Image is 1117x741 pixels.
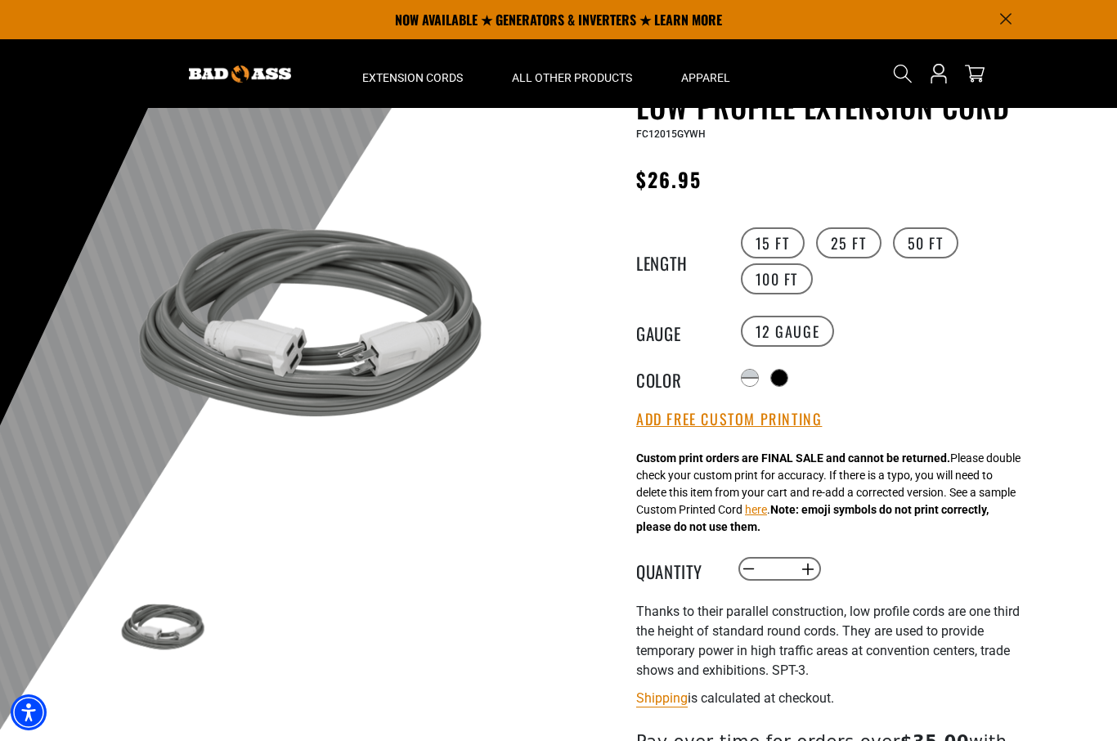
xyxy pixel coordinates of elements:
[636,128,706,140] span: FC12015GYWH
[636,559,718,580] label: Quantity
[636,690,688,706] a: Shipping
[636,503,989,533] strong: Note: emoji symbols do not print correctly, please do not use them.
[745,501,767,519] button: here
[636,164,702,194] span: $26.95
[636,411,822,429] button: Add Free Custom Printing
[816,227,881,258] label: 25 FT
[962,64,988,83] a: cart
[657,39,755,108] summary: Apparel
[636,89,1037,123] h1: Low Profile Extension Cord
[512,70,632,85] span: All Other Products
[741,316,835,347] label: 12 Gauge
[636,687,1037,709] div: is calculated at checkout.
[11,694,47,730] div: Accessibility Menu
[636,367,718,388] legend: Color
[636,321,718,342] legend: Gauge
[636,602,1037,680] p: Thanks to their parallel construction, low profile cords are one third the height of standard rou...
[890,61,916,87] summary: Search
[741,227,805,258] label: 15 FT
[487,39,657,108] summary: All Other Products
[338,39,487,108] summary: Extension Cords
[189,65,291,83] img: Bad Ass Extension Cords
[636,250,718,272] legend: Length
[681,70,730,85] span: Apparel
[893,227,958,258] label: 50 FT
[741,263,814,294] label: 100 FT
[636,450,1021,536] div: Please double check your custom print for accuracy. If there is a typo, you will need to delete t...
[926,39,952,108] a: Open this option
[116,581,211,676] img: grey & white
[636,451,950,465] strong: Custom print orders are FINAL SALE and cannot be returned.
[116,131,510,525] img: grey & white
[362,70,463,85] span: Extension Cords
